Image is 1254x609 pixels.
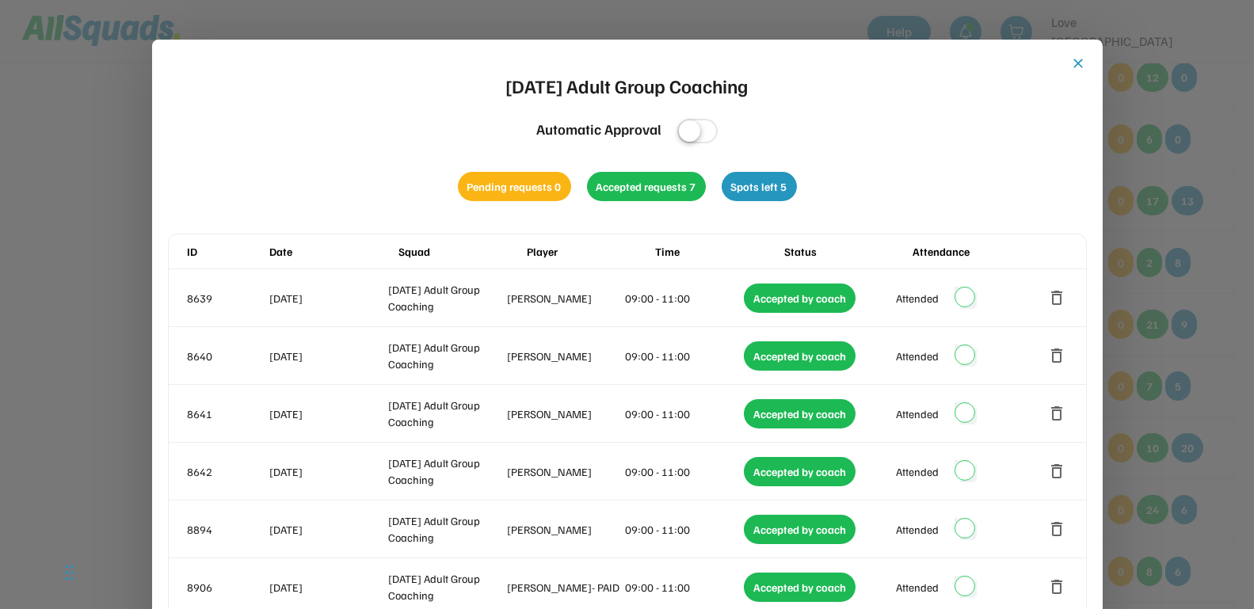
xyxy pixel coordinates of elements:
div: [PERSON_NAME]- PAID [507,579,623,596]
div: Attendance [913,243,1038,260]
div: Pending requests 0 [458,172,571,201]
div: Status [784,243,909,260]
div: Accepted requests 7 [587,172,706,201]
div: Spots left 5 [722,172,797,201]
button: delete [1048,346,1067,365]
div: [PERSON_NAME] [507,521,623,538]
div: [DATE] Adult Group Coaching [506,71,749,100]
div: [PERSON_NAME] [507,463,623,480]
button: delete [1048,404,1067,423]
div: Accepted by coach [744,515,856,544]
div: 8640 [188,348,267,364]
div: [PERSON_NAME] [507,348,623,364]
div: [DATE] Adult Group Coaching [388,281,504,314]
div: [DATE] Adult Group Coaching [388,512,504,546]
div: Accepted by coach [744,284,856,313]
div: 09:00 - 11:00 [626,348,741,364]
div: Attended [896,463,939,480]
div: 8639 [188,290,267,306]
button: delete [1048,288,1067,307]
button: delete [1048,520,1067,539]
div: 09:00 - 11:00 [626,463,741,480]
div: [DATE] [270,579,386,596]
div: Attended [896,405,939,422]
div: 8906 [188,579,267,596]
div: Accepted by coach [744,341,856,371]
div: [DATE] Adult Group Coaching [388,339,504,372]
div: Accepted by coach [744,457,856,486]
div: [DATE] Adult Group Coaching [388,570,504,603]
div: [DATE] [270,405,386,422]
div: [DATE] Adult Group Coaching [388,455,504,488]
div: Attended [896,290,939,306]
div: [DATE] Adult Group Coaching [388,397,504,430]
div: Date [270,243,395,260]
button: delete [1048,462,1067,481]
div: 8641 [188,405,267,422]
div: [DATE] [270,290,386,306]
button: close [1071,55,1087,71]
div: Attended [896,348,939,364]
div: 09:00 - 11:00 [626,521,741,538]
div: [DATE] [270,348,386,364]
div: Squad [398,243,524,260]
div: [DATE] [270,463,386,480]
div: Accepted by coach [744,573,856,602]
div: Player [527,243,652,260]
div: 8894 [188,521,267,538]
div: Time [655,243,780,260]
div: Attended [896,521,939,538]
div: ID [188,243,267,260]
div: 09:00 - 11:00 [626,290,741,306]
div: 09:00 - 11:00 [626,579,741,596]
div: 09:00 - 11:00 [626,405,741,422]
div: [DATE] [270,521,386,538]
div: Accepted by coach [744,399,856,428]
div: Attended [896,579,939,596]
div: 8642 [188,463,267,480]
div: Automatic Approval [536,119,661,140]
div: [PERSON_NAME] [507,405,623,422]
button: delete [1048,577,1067,596]
div: [PERSON_NAME] [507,290,623,306]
